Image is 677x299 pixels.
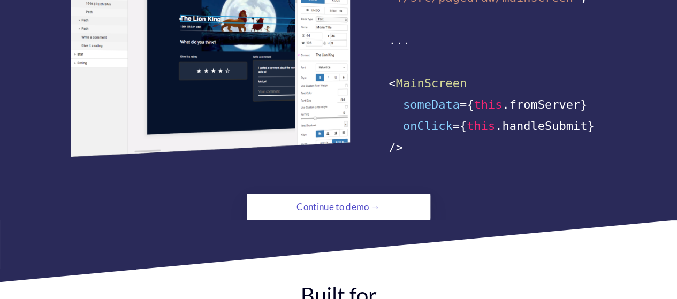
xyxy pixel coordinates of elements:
[389,137,606,158] div: />
[389,30,606,51] div: ...
[276,196,401,218] div: Continue to demo →
[389,116,606,137] div: ={ .handleSubmit}
[389,94,606,116] div: ={ .fromServer}
[389,73,606,94] div: <
[247,194,430,220] a: Continue to demo →
[403,119,453,133] span: onClick
[396,76,467,90] span: MainScreen
[474,98,502,111] span: this
[467,119,495,133] span: this
[403,98,460,111] span: someData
